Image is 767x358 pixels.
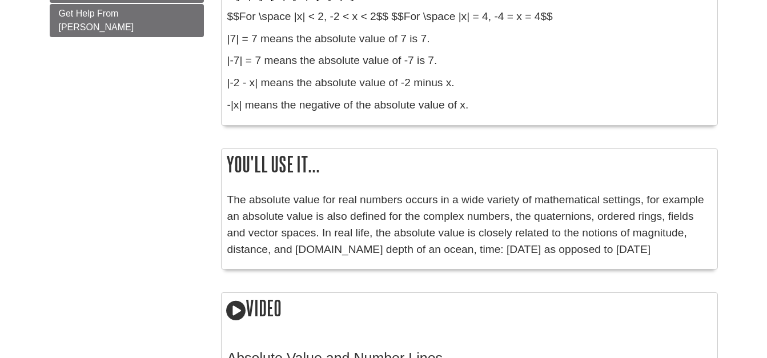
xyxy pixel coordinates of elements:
p: The absolute value for real numbers occurs in a wide variety of mathematical settings, for exampl... [227,192,712,258]
p: |-2 - x| means the absolute value of -2 minus x. [227,75,712,91]
a: Get Help From [PERSON_NAME] [50,4,204,37]
p: $$For \space |x| < 2, -2 < x < 2$$ $$For \space |x| = 4, -4 = x = 4$$ [227,9,712,25]
p: |-7| = 7 means the absolute value of -7 is 7. [227,53,712,69]
span: Get Help From [PERSON_NAME] [59,9,134,32]
h2: You'll use it... [222,149,717,179]
p: -|x| means the negative of the absolute value of x. [227,97,712,114]
h2: Video [222,293,717,325]
p: |7| = 7 means the absolute value of 7 is 7. [227,31,712,47]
